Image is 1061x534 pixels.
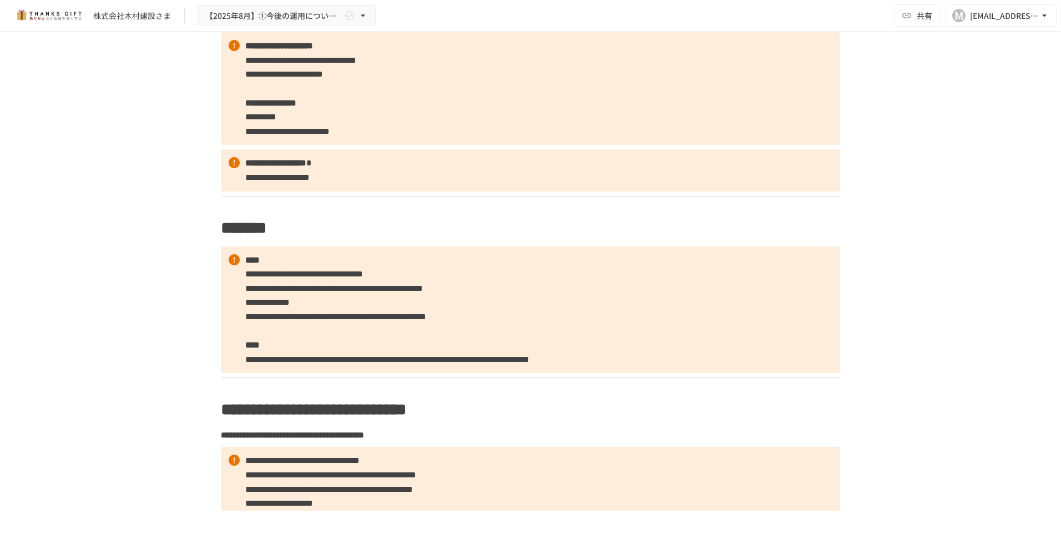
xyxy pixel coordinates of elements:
div: [EMAIL_ADDRESS][DOMAIN_NAME] [970,9,1039,23]
button: M[EMAIL_ADDRESS][DOMAIN_NAME] [946,4,1057,27]
img: mMP1OxWUAhQbsRWCurg7vIHe5HqDpP7qZo7fRoNLXQh [13,7,84,24]
button: 【2025年8月】①今後の運用についてのご案内/THANKS GIFTキックオフMTG [198,5,376,27]
div: M [952,9,966,22]
span: 【2025年8月】①今後の運用についてのご案内/THANKS GIFTキックオフMTG [205,9,342,23]
span: 共有 [917,9,932,22]
button: 共有 [895,4,941,27]
div: 株式会社木村建設さま [93,10,171,22]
